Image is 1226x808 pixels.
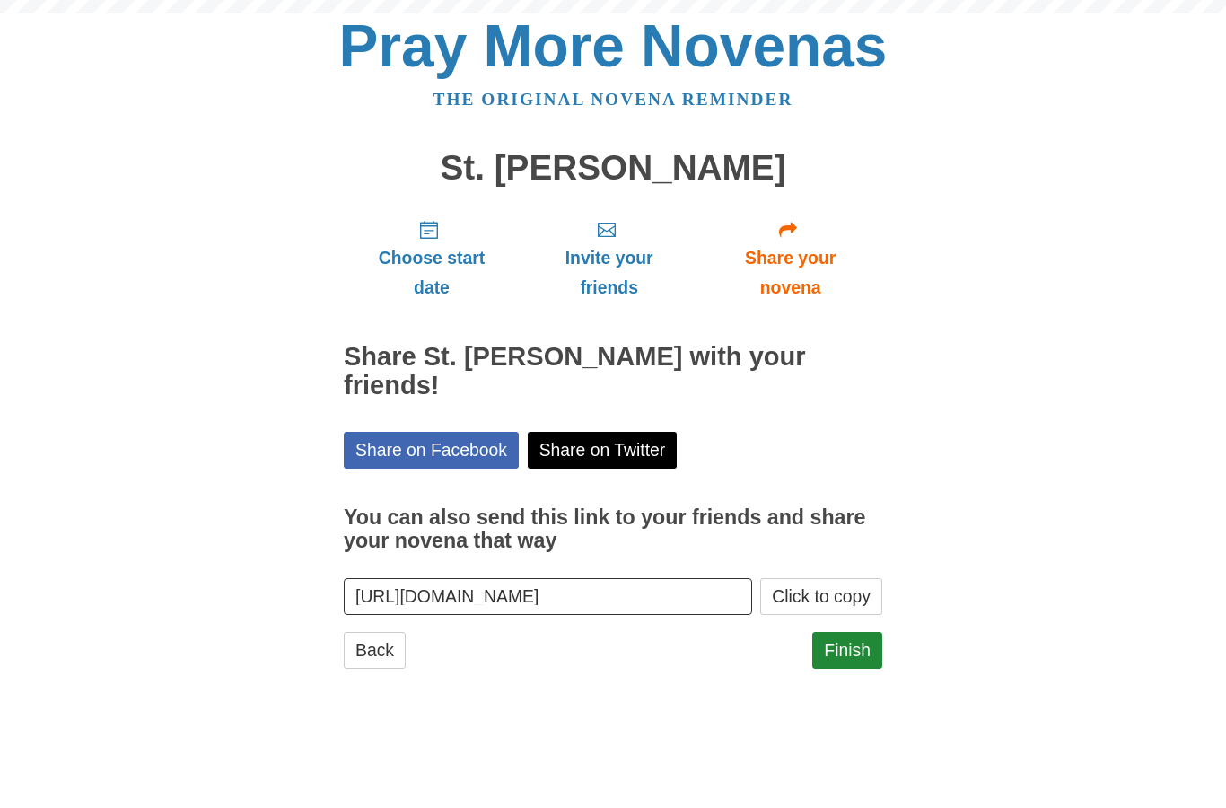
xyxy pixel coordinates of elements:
[760,578,882,615] button: Click to copy
[812,632,882,669] a: Finish
[344,506,882,552] h3: You can also send this link to your friends and share your novena that way
[344,343,882,400] h2: Share St. [PERSON_NAME] with your friends!
[339,13,888,79] a: Pray More Novenas
[362,243,502,303] span: Choose start date
[344,432,519,469] a: Share on Facebook
[538,243,680,303] span: Invite your friends
[344,149,882,188] h1: St. [PERSON_NAME]
[520,205,698,312] a: Invite your friends
[698,205,882,312] a: Share your novena
[433,90,793,109] a: The original novena reminder
[344,632,406,669] a: Back
[716,243,864,303] span: Share your novena
[528,432,678,469] a: Share on Twitter
[344,205,520,312] a: Choose start date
